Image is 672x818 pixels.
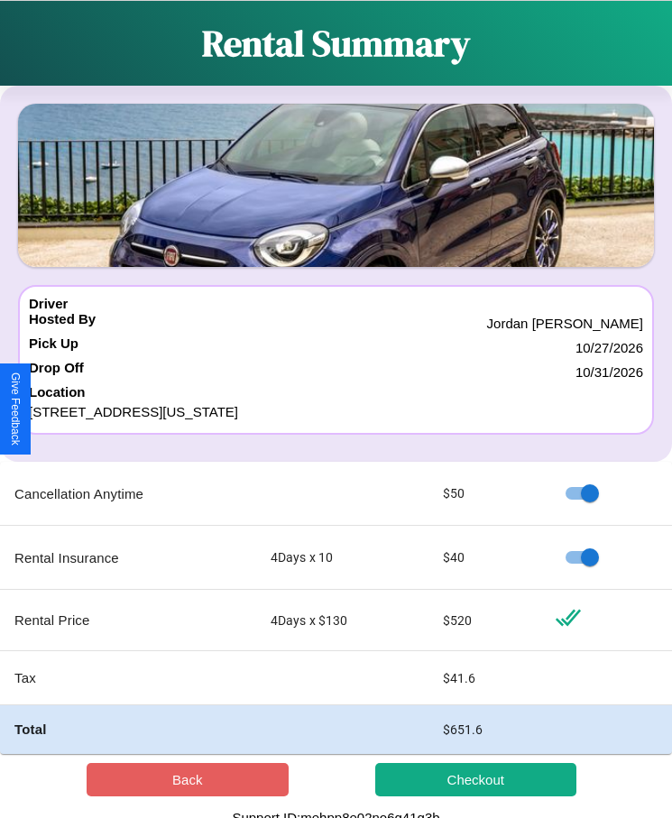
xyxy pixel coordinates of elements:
[87,763,289,796] button: Back
[428,526,541,590] td: $ 40
[428,651,541,705] td: $ 41.6
[29,335,78,360] h4: Pick Up
[256,526,428,590] td: 4 Days x 10
[575,335,643,360] p: 10 / 27 / 2026
[487,311,643,335] p: Jordan [PERSON_NAME]
[14,666,242,690] p: Tax
[9,372,22,446] div: Give Feedback
[29,311,96,335] h4: Hosted By
[14,482,242,506] p: Cancellation Anytime
[428,462,541,526] td: $ 50
[202,19,470,68] h1: Rental Summary
[29,384,643,400] h4: Location
[575,360,643,384] p: 10 / 31 / 2026
[14,608,242,632] p: Rental Price
[428,705,541,754] td: $ 651.6
[14,546,242,570] p: Rental Insurance
[14,720,242,739] h4: Total
[29,360,84,384] h4: Drop Off
[29,296,68,311] h4: Driver
[256,590,428,651] td: 4 Days x $ 130
[428,590,541,651] td: $ 520
[29,400,643,424] p: [STREET_ADDRESS][US_STATE]
[375,763,577,796] button: Checkout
